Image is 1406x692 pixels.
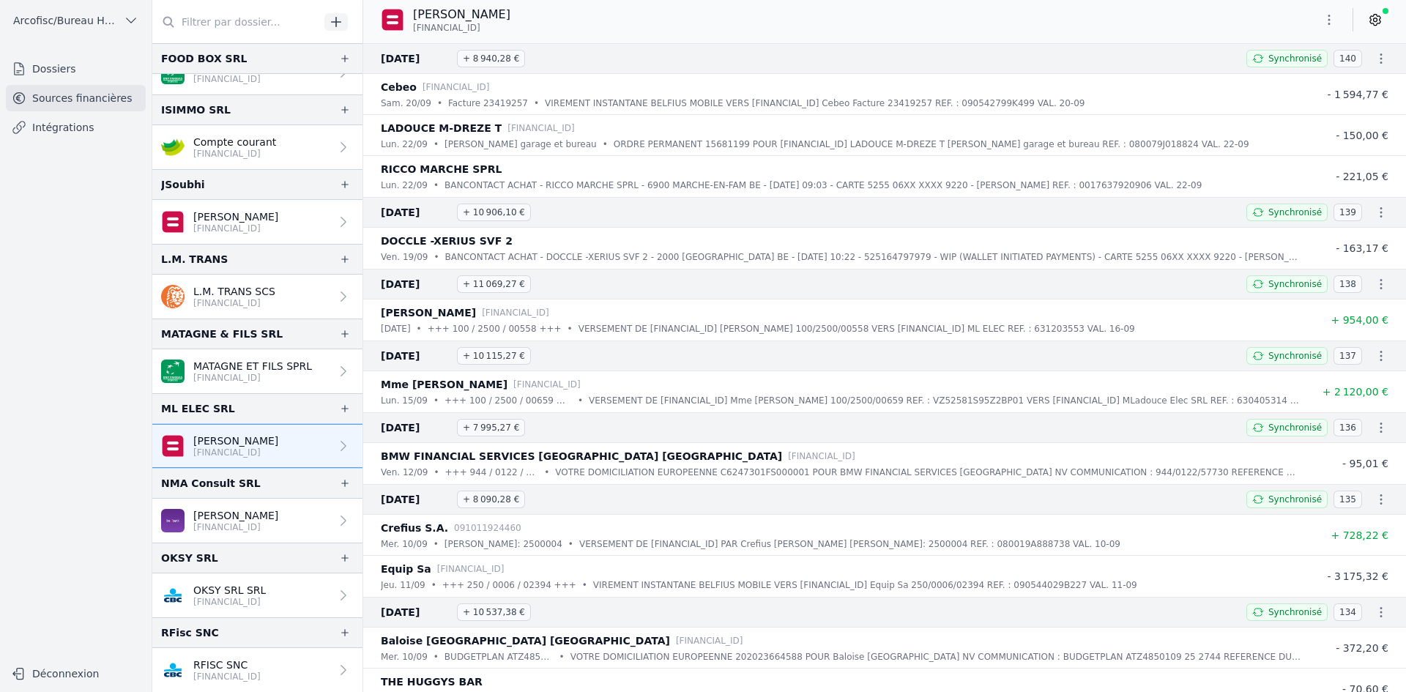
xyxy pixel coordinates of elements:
[381,393,428,408] p: lun. 15/09
[417,321,422,336] div: •
[445,465,539,480] p: +++ 944 / 0122 / 57730 +++
[381,204,451,221] span: [DATE]
[1327,89,1388,100] span: - 1 594,77 €
[1323,386,1388,398] span: + 2 120,00 €
[457,603,531,621] span: + 10 537,38 €
[152,125,362,169] a: Compte courant [FINANCIAL_ID]
[1334,50,1362,67] span: 140
[152,200,362,244] a: [PERSON_NAME] [FINANCIAL_ID]
[457,275,531,293] span: + 11 069,27 €
[457,347,531,365] span: + 10 115,27 €
[482,305,549,320] p: [FINANCIAL_ID]
[568,321,573,336] div: •
[193,508,278,523] p: [PERSON_NAME]
[1334,491,1362,508] span: 135
[434,250,439,264] div: •
[1331,529,1388,541] span: + 728,22 €
[589,393,1301,408] p: VERSEMENT DE [FINANCIAL_ID] Mme [PERSON_NAME] 100/2500/00659 REF. : VZ52581S95Z2BP01 VERS [FINANC...
[1334,347,1362,365] span: 137
[381,137,428,152] p: lun. 22/09
[381,96,431,111] p: sam. 20/09
[1268,350,1322,362] span: Synchronisé
[568,537,573,551] div: •
[381,304,476,321] p: [PERSON_NAME]
[445,537,562,551] p: [PERSON_NAME]: 2500004
[193,372,312,384] p: [FINANCIAL_ID]
[161,434,185,458] img: belfius-1.png
[559,650,565,664] div: •
[381,119,502,137] p: LADOUCE M-DREZE T
[1331,314,1388,326] span: + 954,00 €
[161,285,185,308] img: ing.png
[582,578,587,592] div: •
[161,101,231,119] div: ISIMMO SRL
[161,400,235,417] div: ML ELEC SRL
[1334,275,1362,293] span: 138
[193,148,276,160] p: [FINANCIAL_ID]
[507,121,575,135] p: [FINANCIAL_ID]
[1336,171,1388,182] span: - 221,05 €
[788,449,855,464] p: [FINANCIAL_ID]
[381,632,670,650] p: Baloise [GEOGRAPHIC_DATA] [GEOGRAPHIC_DATA]
[1268,278,1322,290] span: Synchronisé
[445,250,1301,264] p: BANCONTACT ACHAT - DOCCLE -XERIUS SVF 2 - 2000 [GEOGRAPHIC_DATA] BE - [DATE] 10:22 - 525164797979...
[1334,419,1362,436] span: 136
[545,96,1085,111] p: VIREMENT INSTANTANE BELFIUS MOBILE VERS [FINANCIAL_ID] Cebeo Facture 23419257 REF. : 090542799K49...
[555,465,1301,480] p: VOTRE DOMICILIATION EUROPEENNE C6247301FS000001 POUR BMW FINANCIAL SERVICES [GEOGRAPHIC_DATA] NV ...
[381,491,451,508] span: [DATE]
[381,275,451,293] span: [DATE]
[381,447,782,465] p: BMW FINANCIAL SERVICES [GEOGRAPHIC_DATA] [GEOGRAPHIC_DATA]
[434,465,439,480] div: •
[676,633,743,648] p: [FINANCIAL_ID]
[193,583,266,598] p: OKSY SRL SRL
[381,465,428,480] p: ven. 12/09
[534,96,539,111] div: •
[434,178,439,193] div: •
[161,658,185,682] img: CBC_CREGBEBB.png
[381,232,513,250] p: DOCCLE -XERIUS SVF 2
[445,178,1202,193] p: BANCONTACT ACHAT - RICCO MARCHE SPRL - 6900 MARCHE-EN-FAM BE - [DATE] 09:03 - CARTE 5255 06XX XXX...
[1334,603,1362,621] span: 134
[1334,204,1362,221] span: 139
[381,321,411,336] p: [DATE]
[381,650,428,664] p: mer. 10/09
[161,325,283,343] div: MATAGNE & FILS SRL
[1336,130,1388,141] span: - 150,00 €
[161,50,247,67] div: FOOD BOX SRL
[152,424,362,468] a: [PERSON_NAME] [FINANCIAL_ID]
[193,447,278,458] p: [FINANCIAL_ID]
[6,56,146,82] a: Dossiers
[193,434,278,448] p: [PERSON_NAME]
[193,671,261,682] p: [FINANCIAL_ID]
[578,393,583,408] div: •
[457,491,525,508] span: + 8 090,28 €
[434,537,439,551] div: •
[193,135,276,149] p: Compte courant
[161,584,185,607] img: CBC_CREGBEBB.png
[381,250,428,264] p: ven. 19/09
[434,393,439,408] div: •
[381,519,448,537] p: Crefius S.A.
[193,223,278,234] p: [FINANCIAL_ID]
[193,658,261,672] p: RFISC SNC
[454,521,521,535] p: 091011924460
[423,80,490,94] p: [FINANCIAL_ID]
[614,137,1249,152] p: ORDRE PERMANENT 15681199 POUR [FINANCIAL_ID] LADOUCE M-DREZE T [PERSON_NAME] garage et bureau REF...
[152,499,362,543] a: [PERSON_NAME] [FINANCIAL_ID]
[457,204,531,221] span: + 10 906,10 €
[603,137,608,152] div: •
[161,250,228,268] div: L.M. TRANS
[445,393,572,408] p: +++ 100 / 2500 / 00659 +++
[381,419,451,436] span: [DATE]
[193,73,270,85] p: [FINANCIAL_ID]
[413,22,480,34] span: [FINANCIAL_ID]
[1327,570,1388,582] span: - 3 175,32 €
[1268,422,1322,434] span: Synchronisé
[431,578,436,592] div: •
[381,560,431,578] p: Equip Sa
[570,650,1301,664] p: VOTRE DOMICILIATION EUROPEENNE 202023664588 POUR Baloise [GEOGRAPHIC_DATA] NV COMMUNICATION : BUD...
[152,349,362,393] a: MATAGNE ET FILS SPRL [FINANCIAL_ID]
[593,578,1137,592] p: VIREMENT INSTANTANE BELFIUS MOBILE VERS [FINANCIAL_ID] Equip Sa 250/0006/02394 REF. : 090544029B2...
[152,275,362,319] a: L.M. TRANS SCS [FINANCIAL_ID]
[544,465,549,480] div: •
